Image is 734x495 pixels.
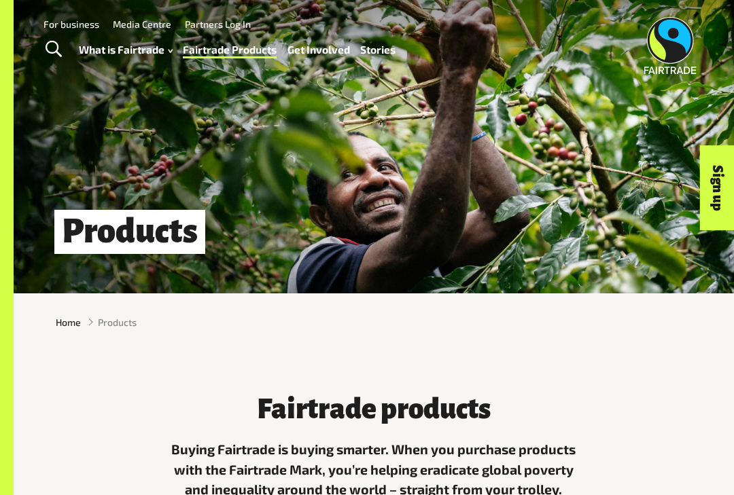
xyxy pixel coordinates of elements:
a: Fairtrade Products [183,40,277,59]
span: Products [98,315,137,329]
img: Fairtrade Australia New Zealand logo [644,17,696,74]
h1: Products [54,210,205,254]
a: What is Fairtrade [79,40,173,59]
a: For business [43,18,99,30]
a: Partners Log In [185,18,251,30]
a: Get Involved [287,40,350,59]
a: Home [56,315,81,329]
a: Media Centre [113,18,171,30]
a: Toggle Search [37,33,70,67]
h3: Fairtrade products [164,394,583,424]
a: Stories [360,40,396,59]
